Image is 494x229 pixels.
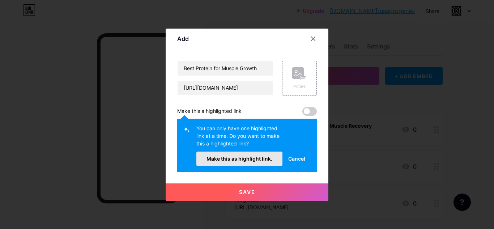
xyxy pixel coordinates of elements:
[288,155,305,162] span: Cancel
[292,84,307,89] div: Picture
[178,81,273,95] input: URL
[178,61,273,76] input: Title
[239,189,255,195] span: Save
[282,152,311,166] button: Cancel
[196,124,282,152] div: You can only have one highlighted link at a time. Do you want to make this a highlighted link?
[166,183,328,201] button: Save
[177,34,189,43] div: Add
[177,107,242,116] div: Make this a highlighted link
[206,156,272,162] span: Make this as highlight link.
[196,152,282,166] button: Make this as highlight link.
